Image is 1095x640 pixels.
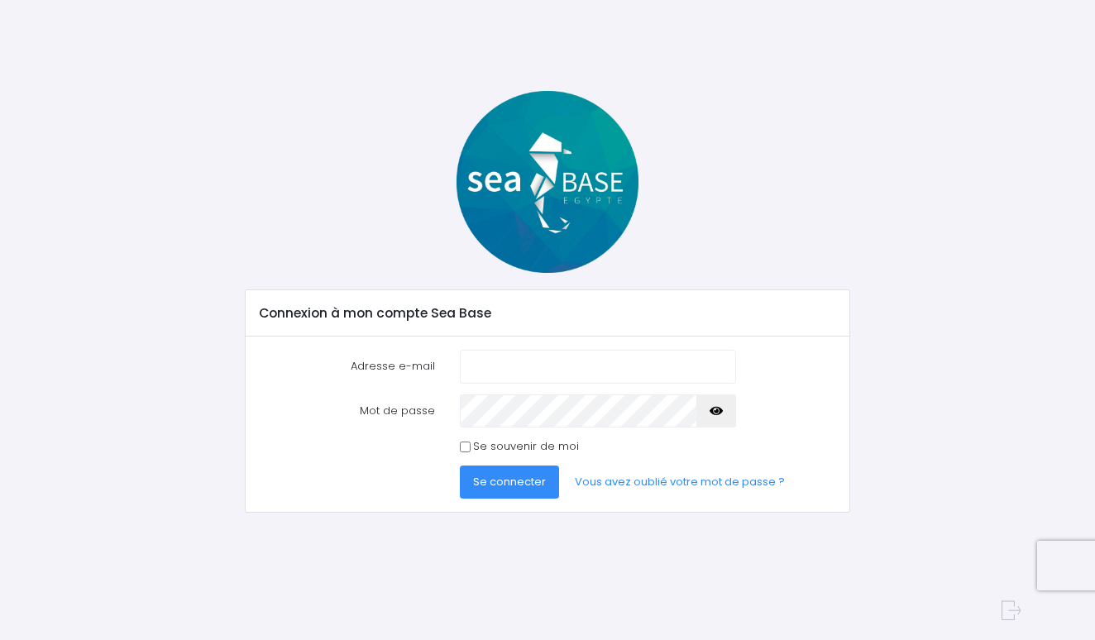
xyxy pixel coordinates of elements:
a: Vous avez oublié votre mot de passe ? [562,466,799,499]
label: Se souvenir de moi [473,438,579,455]
label: Mot de passe [246,394,447,427]
div: Connexion à mon compte Sea Base [246,290,850,337]
button: Se connecter [460,466,559,499]
label: Adresse e-mail [246,350,447,383]
span: Se connecter [473,474,546,490]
